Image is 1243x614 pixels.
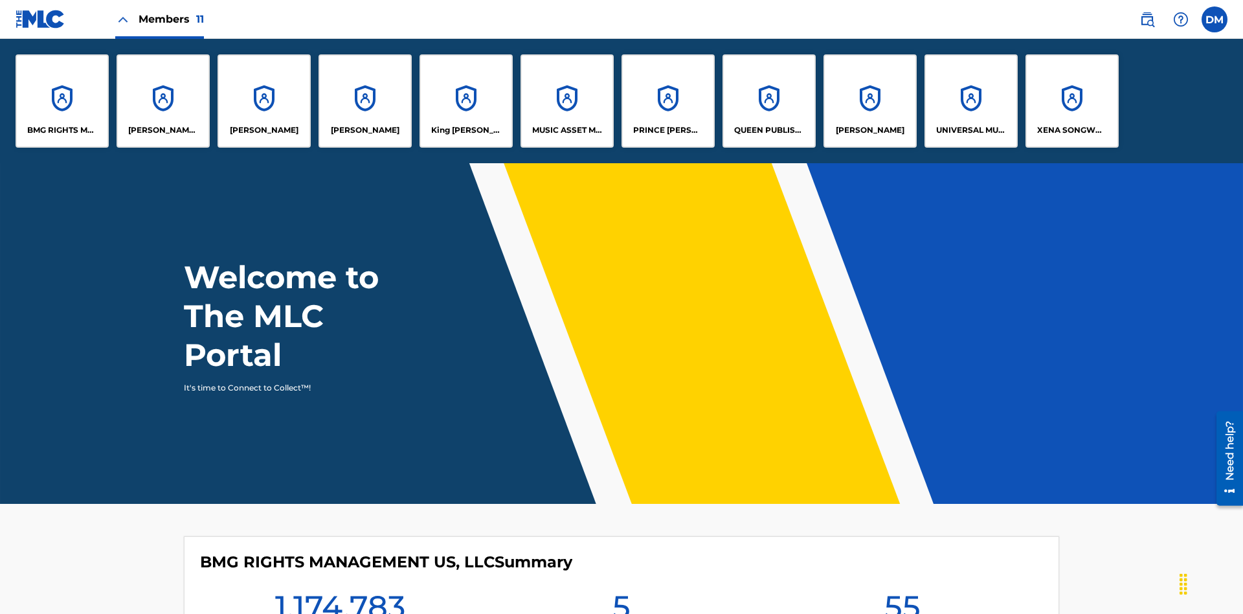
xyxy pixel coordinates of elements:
div: User Menu [1202,6,1227,32]
img: MLC Logo [16,10,65,28]
p: EYAMA MCSINGER [331,124,399,136]
div: Help [1168,6,1194,32]
p: PRINCE MCTESTERSON [633,124,704,136]
a: Accounts[PERSON_NAME] [218,54,311,148]
p: RONALD MCTESTERSON [836,124,904,136]
img: help [1173,12,1189,27]
p: King McTesterson [431,124,502,136]
p: UNIVERSAL MUSIC PUB GROUP [936,124,1007,136]
div: Drag [1173,565,1194,604]
p: ELVIS COSTELLO [230,124,298,136]
p: CLEO SONGWRITER [128,124,199,136]
h1: Welcome to The MLC Portal [184,258,426,374]
h4: BMG RIGHTS MANAGEMENT US, LLC [200,552,572,572]
p: It's time to Connect to Collect™! [184,382,409,394]
a: Accounts[PERSON_NAME] [319,54,412,148]
iframe: Chat Widget [1178,552,1243,614]
img: Close [115,12,131,27]
a: AccountsPRINCE [PERSON_NAME] [621,54,715,148]
iframe: Resource Center [1207,406,1243,512]
p: MUSIC ASSET MANAGEMENT (MAM) [532,124,603,136]
a: AccountsUNIVERSAL MUSIC PUB GROUP [924,54,1018,148]
img: search [1139,12,1155,27]
a: Public Search [1134,6,1160,32]
span: 11 [196,13,204,25]
a: AccountsQUEEN PUBLISHA [722,54,816,148]
a: Accounts[PERSON_NAME] [823,54,917,148]
a: AccountsKing [PERSON_NAME] [420,54,513,148]
a: AccountsMUSIC ASSET MANAGEMENT (MAM) [521,54,614,148]
a: AccountsXENA SONGWRITER [1025,54,1119,148]
p: XENA SONGWRITER [1037,124,1108,136]
p: BMG RIGHTS MANAGEMENT US, LLC [27,124,98,136]
p: QUEEN PUBLISHA [734,124,805,136]
a: AccountsBMG RIGHTS MANAGEMENT US, LLC [16,54,109,148]
span: Members [139,12,204,27]
a: Accounts[PERSON_NAME] SONGWRITER [117,54,210,148]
